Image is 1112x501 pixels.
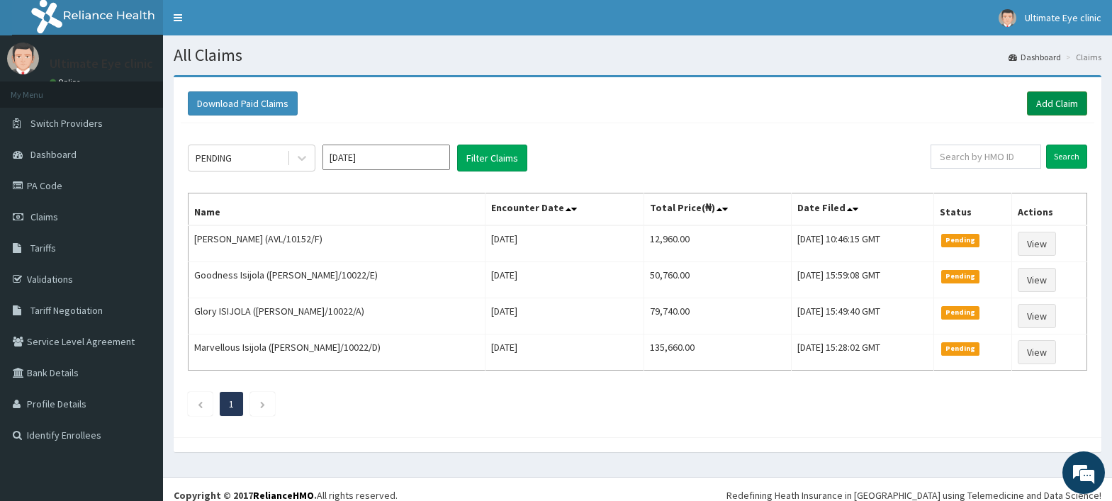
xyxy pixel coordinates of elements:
[188,91,298,116] button: Download Paid Claims
[485,225,644,262] td: [DATE]
[1018,268,1056,292] a: View
[933,193,1011,226] th: Status
[50,77,84,87] a: Online
[941,342,980,355] span: Pending
[999,9,1016,27] img: User Image
[792,298,933,334] td: [DATE] 15:49:40 GMT
[189,193,485,226] th: Name
[50,57,153,70] p: Ultimate Eye clinic
[74,79,238,98] div: Chat with us now
[1009,51,1061,63] a: Dashboard
[1018,232,1056,256] a: View
[792,334,933,371] td: [DATE] 15:28:02 GMT
[457,145,527,171] button: Filter Claims
[931,145,1041,169] input: Search by HMO ID
[485,298,644,334] td: [DATE]
[26,71,57,106] img: d_794563401_company_1708531726252_794563401
[189,262,485,298] td: Goodness Isijola ([PERSON_NAME]/10022/E)
[7,343,270,393] textarea: Type your message and hit 'Enter'
[30,210,58,223] span: Claims
[1018,304,1056,328] a: View
[644,225,792,262] td: 12,960.00
[322,145,450,170] input: Select Month and Year
[30,242,56,254] span: Tariffs
[485,262,644,298] td: [DATE]
[1046,145,1087,169] input: Search
[1011,193,1086,226] th: Actions
[7,43,39,74] img: User Image
[485,193,644,226] th: Encounter Date
[1062,51,1101,63] li: Claims
[30,304,103,317] span: Tariff Negotiation
[644,334,792,371] td: 135,660.00
[229,398,234,410] a: Page 1 is your current page
[30,148,77,161] span: Dashboard
[30,117,103,130] span: Switch Providers
[792,193,933,226] th: Date Filed
[941,234,980,247] span: Pending
[1027,91,1087,116] a: Add Claim
[189,298,485,334] td: Glory ISIJOLA ([PERSON_NAME]/10022/A)
[174,46,1101,64] h1: All Claims
[644,298,792,334] td: 79,740.00
[644,262,792,298] td: 50,760.00
[941,306,980,319] span: Pending
[941,270,980,283] span: Pending
[792,225,933,262] td: [DATE] 10:46:15 GMT
[644,193,792,226] th: Total Price(₦)
[485,334,644,371] td: [DATE]
[197,398,203,410] a: Previous page
[1025,11,1101,24] span: Ultimate Eye clinic
[259,398,266,410] a: Next page
[1018,340,1056,364] a: View
[196,151,232,165] div: PENDING
[792,262,933,298] td: [DATE] 15:59:08 GMT
[189,334,485,371] td: Marvellous Isijola ([PERSON_NAME]/10022/D)
[232,7,266,41] div: Minimize live chat window
[189,225,485,262] td: [PERSON_NAME] (AVL/10152/F)
[82,157,196,300] span: We're online!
